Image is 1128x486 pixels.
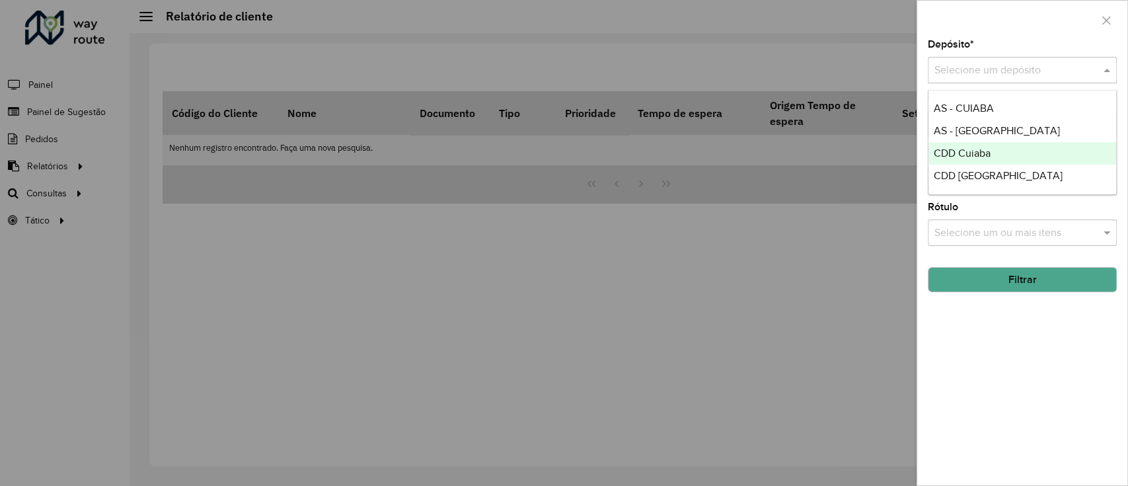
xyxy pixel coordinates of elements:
button: Filtrar [928,267,1117,292]
label: Rótulo [928,199,958,215]
span: AS - CUIABA [934,102,994,114]
label: Depósito [928,36,974,52]
span: CDD [GEOGRAPHIC_DATA] [934,170,1063,181]
span: AS - [GEOGRAPHIC_DATA] [934,125,1060,136]
span: CDD Cuiaba [934,147,991,159]
ng-dropdown-panel: Options list [928,90,1117,195]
